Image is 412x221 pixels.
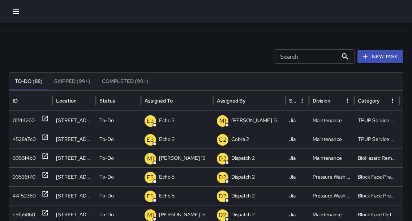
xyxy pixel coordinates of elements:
[354,186,399,205] div: Block Face Pressure Washed
[309,186,354,205] div: Pressure Washing
[13,187,36,205] div: 44f52360
[13,149,36,167] div: 6056f4b0
[354,167,399,186] div: Block Face Pressure Washed
[231,168,255,186] p: Dispatch 2
[99,97,115,104] div: Status
[147,135,154,144] p: E3
[354,149,399,167] div: BioHazard Removed
[286,130,309,149] div: Jia
[147,117,154,125] p: E3
[286,111,309,130] div: Jia
[99,168,114,186] p: To-Do
[354,111,399,130] div: TPUP Service Requested
[56,97,77,104] div: Location
[358,97,379,104] div: Category
[159,187,175,205] p: Echo 5
[286,186,309,205] div: Jia
[99,130,114,149] p: To-Do
[52,186,96,205] div: 1423 Broadway
[289,97,296,104] div: Source
[309,149,354,167] div: Maintenance
[147,211,154,220] p: M1
[147,192,154,201] p: E5
[52,111,96,130] div: 1 Valdez Street
[145,97,173,104] div: Assigned To
[286,149,309,167] div: Jia
[387,96,398,106] button: Category column menu
[96,73,154,90] button: Completed (99+)
[13,130,36,149] div: 4528a7c0
[286,167,309,186] div: Jia
[9,73,48,90] button: To-Do (88)
[99,111,114,130] p: To-Do
[13,97,18,104] div: ID
[219,211,227,220] p: D2
[309,130,354,149] div: Maintenance
[313,97,330,104] div: Division
[309,167,354,186] div: Pressure Washing
[48,73,96,90] button: Skipped (99+)
[219,192,227,201] p: D2
[342,96,352,106] button: Division column menu
[219,154,227,163] p: D2
[231,149,255,167] p: Dispatch 2
[357,50,403,63] button: New Task
[147,154,154,163] p: M1
[219,135,227,144] p: C2
[309,111,354,130] div: Maintenance
[159,149,205,167] p: [PERSON_NAME] 15
[52,149,96,167] div: 1624 Franklin Street
[52,130,96,149] div: 326 23rd Street
[159,168,175,186] p: Echo 5
[13,111,35,130] div: 01f44260
[159,111,175,130] p: Echo 3
[52,167,96,186] div: 1437 Franklin Street
[13,168,35,186] div: 93536f70
[231,130,249,149] p: Cobra 2
[217,97,245,104] div: Assigned By
[99,149,114,167] p: To-Do
[354,130,399,149] div: TPUP Service Requested
[231,111,278,130] p: [PERSON_NAME] 13
[219,173,227,182] p: D2
[99,187,114,205] p: To-Do
[219,117,226,125] p: M1
[147,173,154,182] p: E5
[297,96,307,106] button: Source column menu
[231,187,255,205] p: Dispatch 2
[159,130,175,149] p: Echo 3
